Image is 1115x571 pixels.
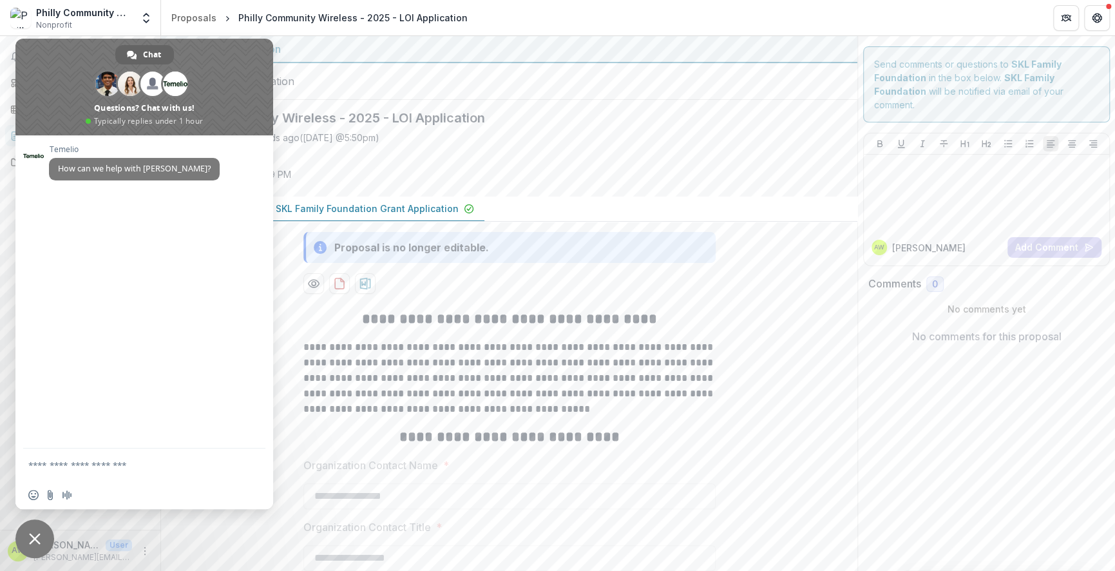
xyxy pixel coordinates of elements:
[303,273,324,294] button: Preview 8a35569f-3304-4f86-8d77-f6658e78221b-1.pdf
[936,136,951,151] button: Strike
[1084,5,1110,31] button: Get Help
[863,46,1110,122] div: Send comments or questions to in the box below. will be notified via email of your comment.
[868,278,921,290] h2: Comments
[171,41,847,57] div: SKL Family Foundation
[932,279,938,290] span: 0
[329,273,350,294] button: download-proposal
[5,46,155,67] button: Notifications3
[334,240,489,255] div: Proposal is no longer editable.
[58,163,211,174] span: How can we help with [PERSON_NAME]?
[915,136,930,151] button: Italicize
[143,45,161,64] span: Chat
[49,145,220,154] span: Temelio
[28,490,39,500] span: Insert an emoji
[276,202,459,215] p: SKL Family Foundation Grant Application
[137,5,155,31] button: Open entity switcher
[872,136,888,151] button: Bold
[1064,136,1080,151] button: Align Center
[1085,136,1101,151] button: Align Right
[166,8,222,27] a: Proposals
[12,547,25,555] div: Alex Wermer-Colan
[137,543,153,559] button: More
[5,125,155,146] a: Proposals
[912,329,1062,344] p: No comments for this proposal
[10,8,31,28] img: Philly Community Wireless
[189,131,379,144] div: Saved a few seconds ago ( [DATE] @ 5:50pm )
[892,241,966,255] p: [PERSON_NAME]
[978,136,994,151] button: Heading 2
[893,136,909,151] button: Underline
[5,99,155,120] a: Tasks
[1022,136,1037,151] button: Ordered List
[1000,136,1016,151] button: Bullet List
[171,110,826,126] h2: Philly Community Wireless - 2025 - LOI Application
[106,539,132,551] p: User
[303,458,438,473] p: Organization Contact Name
[45,490,55,500] span: Send a file
[1043,136,1058,151] button: Align Left
[5,72,155,93] a: Dashboard
[957,136,973,151] button: Heading 1
[874,244,884,251] div: Alex Wermer-Colan
[1007,237,1101,258] button: Add Comment
[62,490,72,500] span: Audio message
[868,302,1105,316] p: No comments yet
[15,519,54,558] a: Close chat
[5,151,155,173] a: Documents
[33,538,100,552] p: [PERSON_NAME]
[33,552,132,563] p: [PERSON_NAME][EMAIL_ADDRESS][DOMAIN_NAME]
[238,11,468,24] div: Philly Community Wireless - 2025 - LOI Application
[171,11,216,24] div: Proposals
[36,6,132,19] div: Philly Community Wireless
[1053,5,1079,31] button: Partners
[355,273,376,294] button: download-proposal
[303,519,431,535] p: Organization Contact Title
[28,449,234,481] textarea: Compose your message...
[166,8,473,27] nav: breadcrumb
[36,19,72,31] span: Nonprofit
[115,45,174,64] a: Chat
